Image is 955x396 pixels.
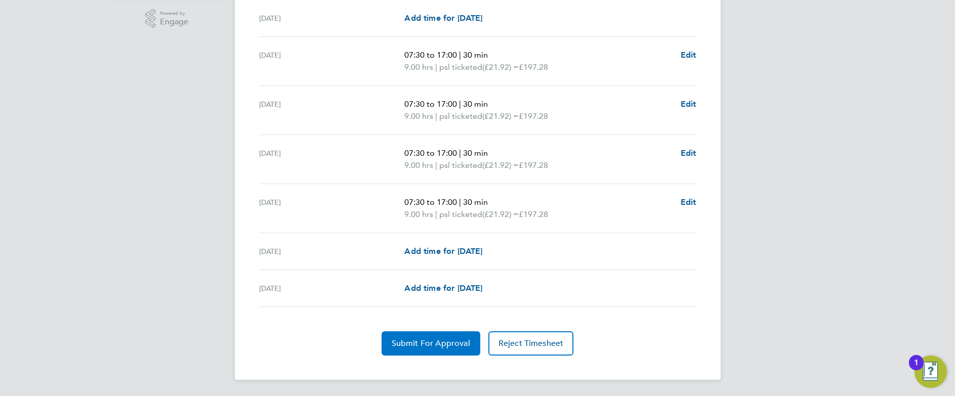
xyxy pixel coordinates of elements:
span: Engage [160,18,188,26]
span: psl ticketed [439,61,482,73]
div: [DATE] [259,49,405,73]
span: Add time for [DATE] [404,246,482,256]
span: £197.28 [519,62,548,72]
span: (£21.92) = [482,62,519,72]
span: Edit [681,99,696,109]
span: (£21.92) = [482,209,519,219]
a: Add time for [DATE] [404,282,482,294]
a: Powered byEngage [145,9,188,28]
span: Submit For Approval [392,338,470,348]
div: [DATE] [259,245,405,257]
button: Reject Timesheet [488,331,574,356]
span: 07:30 to 17:00 [404,50,457,60]
button: Submit For Approval [382,331,480,356]
span: | [435,111,437,121]
button: Open Resource Center, 1 new notification [915,356,947,388]
span: | [435,160,437,170]
a: Edit [681,98,696,110]
a: Edit [681,196,696,208]
span: 07:30 to 17:00 [404,197,457,207]
span: Add time for [DATE] [404,283,482,293]
span: £197.28 [519,160,548,170]
span: Edit [681,197,696,207]
span: | [459,197,461,207]
span: | [459,50,461,60]
span: 30 min [463,50,488,60]
span: Edit [681,148,696,158]
span: 07:30 to 17:00 [404,99,457,109]
span: psl ticketed [439,208,482,221]
span: 9.00 hrs [404,160,433,170]
div: [DATE] [259,196,405,221]
span: Powered by [160,9,188,18]
span: Edit [681,50,696,60]
span: 30 min [463,148,488,158]
span: (£21.92) = [482,160,519,170]
div: [DATE] [259,98,405,122]
div: 1 [914,363,919,376]
span: Add time for [DATE] [404,13,482,23]
span: | [435,62,437,72]
span: £197.28 [519,111,548,121]
div: [DATE] [259,282,405,294]
span: psl ticketed [439,159,482,171]
span: (£21.92) = [482,111,519,121]
span: 30 min [463,197,488,207]
span: psl ticketed [439,110,482,122]
a: Edit [681,147,696,159]
a: Add time for [DATE] [404,245,482,257]
a: Edit [681,49,696,61]
span: | [459,148,461,158]
a: Add time for [DATE] [404,12,482,24]
div: [DATE] [259,12,405,24]
span: £197.28 [519,209,548,219]
span: | [435,209,437,219]
span: 9.00 hrs [404,111,433,121]
div: [DATE] [259,147,405,171]
span: | [459,99,461,109]
span: Reject Timesheet [499,338,564,348]
span: 9.00 hrs [404,62,433,72]
span: 9.00 hrs [404,209,433,219]
span: 07:30 to 17:00 [404,148,457,158]
span: 30 min [463,99,488,109]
